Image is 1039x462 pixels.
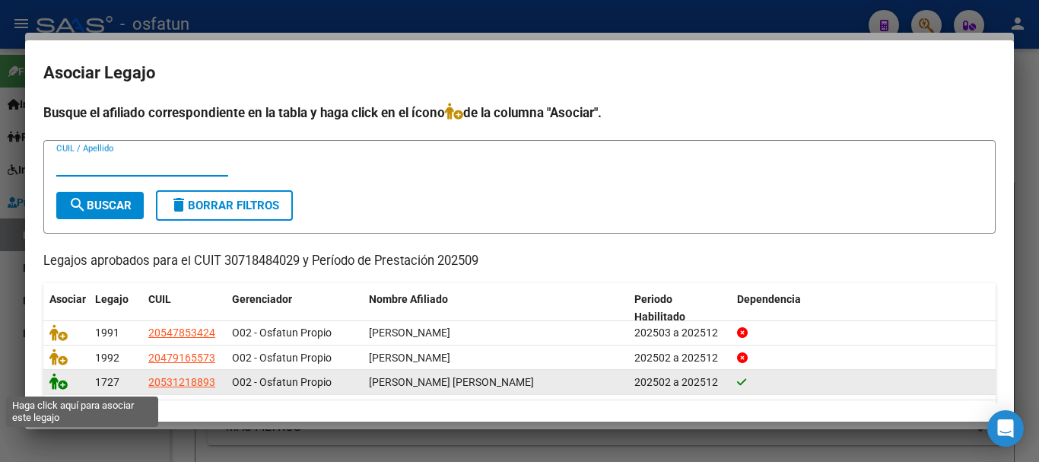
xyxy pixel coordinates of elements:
span: Nombre Afiliado [369,293,448,305]
span: 20531218893 [148,376,215,388]
span: CUIL [148,293,171,305]
datatable-header-cell: Nombre Afiliado [363,283,628,333]
span: O02 - Osfatun Propio [232,376,332,388]
span: O02 - Osfatun Propio [232,327,332,339]
div: 202502 a 202512 [634,374,725,391]
span: 1991 [95,327,119,339]
datatable-header-cell: Gerenciador [226,283,363,333]
span: ROJAS FELIPE SANTINO [369,327,450,339]
button: Borrar Filtros [156,190,293,221]
datatable-header-cell: Asociar [43,283,89,333]
span: CHAILE SANTIAGO [369,352,450,364]
span: Periodo Habilitado [634,293,685,323]
span: Buscar [68,199,132,212]
mat-icon: delete [170,196,188,214]
span: O02 - Osfatun Propio [232,352,332,364]
datatable-header-cell: Dependencia [731,283,996,333]
datatable-header-cell: CUIL [142,283,226,333]
datatable-header-cell: Periodo Habilitado [628,283,731,333]
span: Gerenciador [232,293,292,305]
span: 1727 [95,376,119,388]
span: 1992 [95,352,119,364]
h2: Asociar Legajo [43,59,996,88]
div: 202503 a 202512 [634,324,725,342]
button: Buscar [56,192,144,219]
span: Asociar [49,293,86,305]
span: 20547853424 [148,327,215,339]
div: Open Intercom Messenger [987,410,1024,447]
span: Dependencia [737,293,801,305]
span: 20479165573 [148,352,215,364]
mat-icon: search [68,196,87,214]
span: Legajo [95,293,129,305]
p: Legajos aprobados para el CUIT 30718484029 y Período de Prestación 202509 [43,252,996,271]
span: Borrar Filtros [170,199,279,212]
div: 3 registros [43,400,996,438]
datatable-header-cell: Legajo [89,283,142,333]
div: 202502 a 202512 [634,349,725,367]
h4: Busque el afiliado correspondiente en la tabla y haga click en el ícono de la columna "Asociar". [43,103,996,123]
span: FONTENLA FRANCISCO AGUSTIN [369,376,534,388]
